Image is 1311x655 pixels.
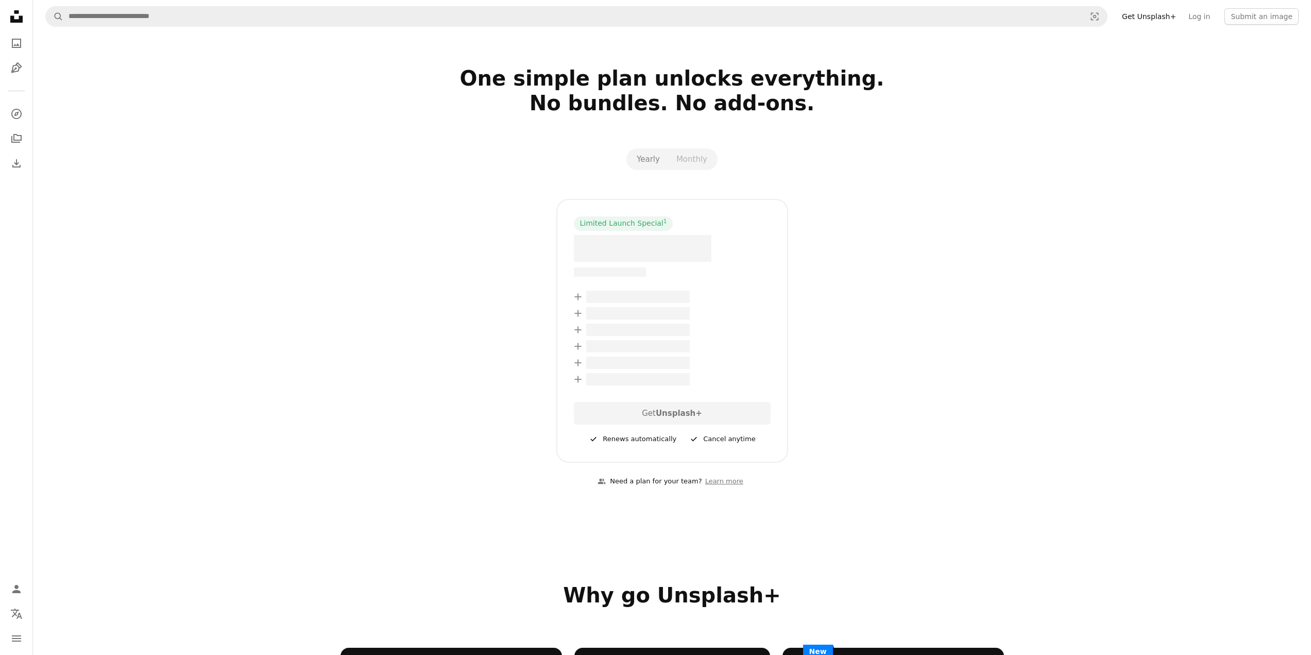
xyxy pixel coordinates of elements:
[46,7,63,26] button: Search Unsplash
[6,58,27,78] a: Illustrations
[663,218,667,224] sup: 1
[598,476,702,487] div: Need a plan for your team?
[1224,8,1299,25] button: Submit an image
[574,402,771,425] div: Get
[628,150,668,168] button: Yearly
[689,433,755,445] div: Cancel anytime
[6,33,27,54] a: Photos
[586,307,690,320] span: – –––– –––– ––– ––– –––– ––––
[45,6,1108,27] form: Find visuals sitewide
[661,219,669,229] a: 1
[6,603,27,624] button: Language
[588,433,676,445] div: Renews automatically
[586,357,690,369] span: – –––– –––– ––– ––– –––– ––––
[574,267,646,277] span: –– –––– –––– –––– ––
[656,409,702,418] strong: Unsplash+
[1116,8,1182,25] a: Get Unsplash+
[6,628,27,649] button: Menu
[586,340,690,352] span: – –––– –––– ––– ––– –––– ––––
[574,216,673,231] div: Limited Launch Special
[586,373,690,385] span: – –––– –––– ––– ––– –––– ––––
[340,583,1004,608] h2: Why go Unsplash+
[668,150,716,168] button: Monthly
[6,6,27,29] a: Home — Unsplash
[6,153,27,174] a: Download History
[6,579,27,599] a: Log in / Sign up
[1082,7,1107,26] button: Visual search
[586,291,690,303] span: – –––– –––– ––– ––– –––– ––––
[586,324,690,336] span: – –––– –––– ––– ––– –––– ––––
[574,235,712,262] span: – –––– ––––.
[1182,8,1216,25] a: Log in
[340,66,1004,140] h2: One simple plan unlocks everything. No bundles. No add-ons.
[6,104,27,124] a: Explore
[6,128,27,149] a: Collections
[702,473,746,490] a: Learn more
